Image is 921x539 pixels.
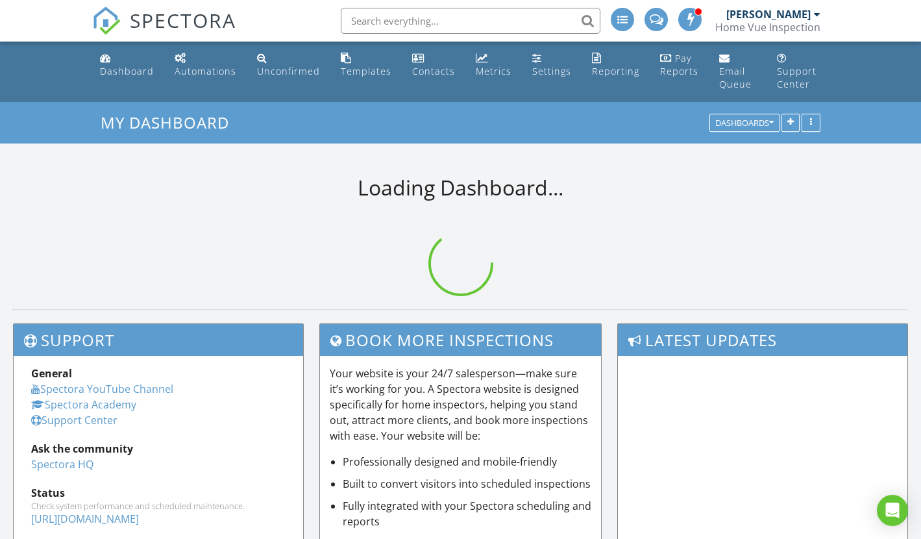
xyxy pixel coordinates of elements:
div: Settings [532,65,571,77]
h3: Support [14,324,303,356]
a: Support Center [31,413,117,427]
a: [URL][DOMAIN_NAME] [31,512,139,526]
div: Home Vue Inspection [715,21,820,34]
span: SPECTORA [130,6,236,34]
div: Dashboards [715,119,774,128]
p: Your website is your 24/7 salesperson—make sure it’s working for you. A Spectora website is desig... [330,366,592,444]
a: Automations (Advanced) [169,47,241,84]
a: Spectora HQ [31,457,93,471]
div: Support Center [777,65,817,90]
a: Contacts [407,47,460,84]
a: Spectora YouTube Channel [31,382,173,396]
div: Automations [175,65,236,77]
div: Templates [341,65,391,77]
h3: Book More Inspections [320,324,602,356]
div: Contacts [412,65,455,77]
img: The Best Home Inspection Software - Spectora [92,6,121,35]
h3: Latest Updates [618,324,907,356]
div: Unconfirmed [257,65,320,77]
button: Dashboards [709,114,780,132]
a: Unconfirmed [252,47,325,84]
a: My Dashboard [101,112,240,133]
a: Metrics [471,47,517,84]
a: SPECTORA [92,18,236,45]
div: Status [31,485,286,501]
a: Dashboard [95,47,159,84]
a: Email Queue [714,47,761,97]
div: Check system performance and scheduled maintenance. [31,501,286,511]
strong: General [31,366,72,381]
div: Pay Reports [660,52,698,77]
div: Reporting [592,65,639,77]
div: Ask the community [31,441,286,457]
a: Support Center [772,47,826,97]
li: Professionally designed and mobile-friendly [343,454,592,470]
a: Templates [336,47,397,84]
div: Metrics [476,65,511,77]
a: Reporting [587,47,645,84]
div: [PERSON_NAME] [726,8,811,21]
div: Dashboard [100,65,154,77]
input: Search everything... [341,8,600,34]
div: Email Queue [719,65,752,90]
li: Built to convert visitors into scheduled inspections [343,476,592,492]
a: Spectora Academy [31,397,136,412]
a: Pay Reports [655,47,704,84]
a: Settings [527,47,576,84]
li: Fully integrated with your Spectora scheduling and reports [343,498,592,529]
div: Open Intercom Messenger [877,495,908,526]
